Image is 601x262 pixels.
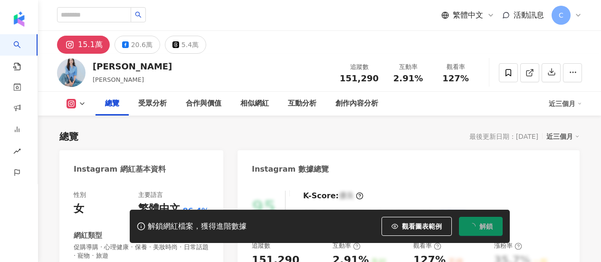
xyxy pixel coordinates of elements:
[78,38,103,51] div: 15.1萬
[402,223,442,230] span: 觀看圖表範例
[479,223,493,230] span: 解鎖
[340,73,379,83] span: 151,290
[549,96,582,111] div: 近三個月
[393,74,423,83] span: 2.91%
[340,62,379,72] div: 追蹤數
[252,242,270,250] div: 追蹤數
[148,222,247,232] div: 解鎖網紅檔案，獲得進階數據
[382,217,452,236] button: 觀看圖表範例
[390,62,426,72] div: 互動率
[138,98,167,109] div: 受眾分析
[57,58,86,87] img: KOL Avatar
[438,62,474,72] div: 觀看率
[13,34,32,71] a: search
[138,202,180,216] div: 繁體中文
[138,191,163,199] div: 主要語言
[303,191,363,201] div: K-Score :
[165,36,206,54] button: 5.4萬
[469,223,476,230] span: loading
[74,191,86,199] div: 性別
[413,242,441,250] div: 觀看率
[240,98,269,109] div: 相似網紅
[135,11,142,18] span: search
[252,164,329,175] div: Instagram 數據總覽
[453,10,483,20] span: 繁體中文
[93,60,172,72] div: [PERSON_NAME]
[333,242,361,250] div: 互動率
[186,98,221,109] div: 合作與價值
[459,217,503,236] button: 解鎖
[335,98,378,109] div: 創作內容分析
[59,130,78,143] div: 總覽
[182,206,209,216] span: 86.4%
[93,76,144,83] span: [PERSON_NAME]
[74,243,209,260] span: 促購導購 · 心理健康 · 保養 · 美妝時尚 · 日常話題 · 寵物 · 旅遊
[57,36,110,54] button: 15.1萬
[114,36,160,54] button: 20.6萬
[131,38,153,51] div: 20.6萬
[288,98,316,109] div: 互動分析
[105,98,119,109] div: 總覽
[442,74,469,83] span: 127%
[494,242,522,250] div: 漲粉率
[74,164,166,175] div: Instagram 網紅基本資料
[514,10,544,19] span: 活動訊息
[13,142,21,163] span: rise
[181,38,199,51] div: 5.4萬
[559,10,563,20] span: C
[11,11,27,27] img: logo icon
[469,133,538,140] div: 最後更新日期：[DATE]
[74,202,84,216] div: 女
[546,130,580,143] div: 近三個月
